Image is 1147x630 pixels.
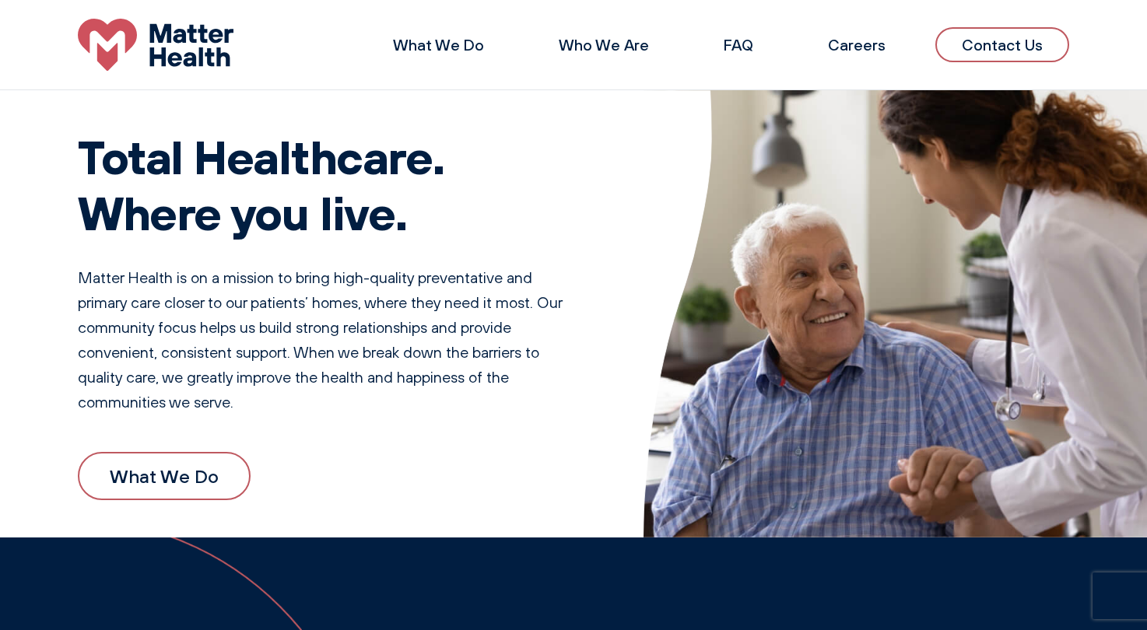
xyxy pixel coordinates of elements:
a: Careers [828,35,886,54]
a: FAQ [724,35,753,54]
a: Contact Us [935,27,1069,62]
a: Who We Are [559,35,649,54]
h1: Total Healthcare. Where you live. [78,128,581,240]
p: Matter Health is on a mission to bring high-quality preventative and primary care closer to our p... [78,265,581,415]
a: What We Do [393,35,484,54]
a: What We Do [78,452,251,500]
